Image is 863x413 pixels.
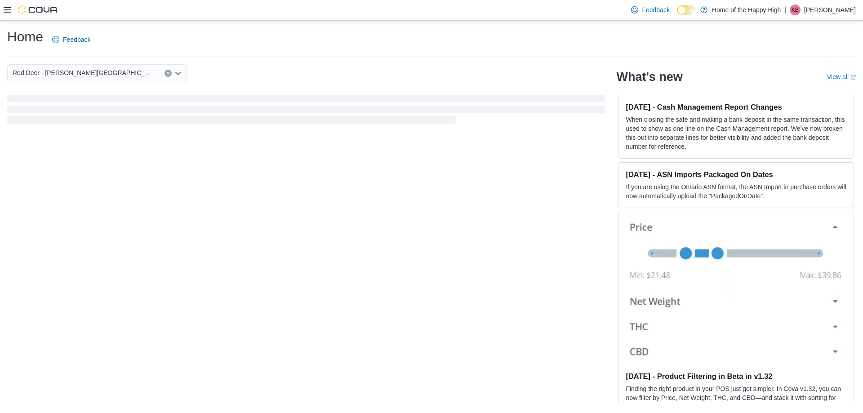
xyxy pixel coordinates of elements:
input: Dark Mode [677,5,696,15]
button: Open list of options [174,70,182,77]
span: Feedback [63,35,90,44]
p: Home of the Happy High [712,4,781,15]
h3: [DATE] - Cash Management Report Changes [626,102,846,111]
span: Loading [7,97,605,125]
span: Red Deer - [PERSON_NAME][GEOGRAPHIC_DATA] - Fire & Flower [13,67,156,78]
a: Feedback [627,1,673,19]
h2: What's new [616,70,682,84]
p: If you are using the Ontario ASN format, the ASN Import in purchase orders will now automatically... [626,182,846,200]
span: KB [792,4,799,15]
img: Cova [18,5,58,14]
a: Feedback [49,31,94,49]
span: Feedback [642,5,669,14]
div: Kelci Brenna [790,4,801,15]
svg: External link [850,75,856,80]
h1: Home [7,28,43,46]
p: When closing the safe and making a bank deposit in the same transaction, this used to show as one... [626,115,846,151]
p: [PERSON_NAME] [804,4,856,15]
h3: [DATE] - Product Filtering in Beta in v1.32 [626,372,846,381]
h3: [DATE] - ASN Imports Packaged On Dates [626,170,846,179]
a: View allExternal link [827,73,856,80]
button: Clear input [165,70,172,77]
p: | [784,4,786,15]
